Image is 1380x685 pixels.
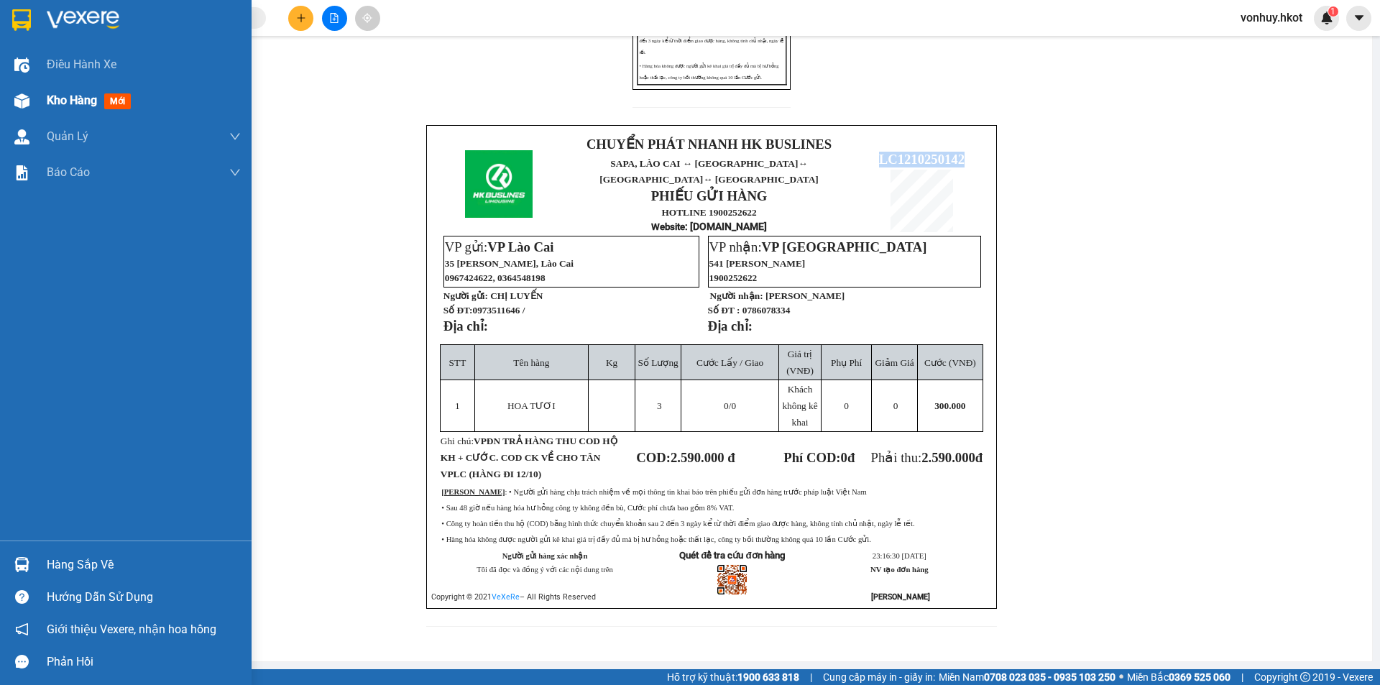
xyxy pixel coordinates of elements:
[15,590,29,604] span: question-circle
[708,305,740,316] strong: Số ĐT :
[786,349,814,376] span: Giá trị (VNĐ)
[696,357,763,368] span: Cước Lấy / Giao
[477,566,613,574] span: Tôi đã đọc và đồng ý với các nội dung trên
[606,357,617,368] span: Kg
[443,290,488,301] strong: Người gửi:
[742,305,791,316] span: 0786078334
[586,137,832,152] strong: CHUYỂN PHÁT NHANH HK BUSLINES
[1229,9,1314,27] span: vonhuy.hkot
[288,6,313,31] button: plus
[651,221,685,232] span: Website
[709,272,758,283] span: 1900252622
[651,188,768,203] strong: PHIẾU GỬI HÀNG
[296,13,306,23] span: plus
[445,239,554,254] span: VP gửi:
[513,357,549,368] span: Tên hàng
[455,400,460,411] span: 1
[443,318,488,334] strong: Địa chỉ:
[229,167,241,178] span: down
[15,655,29,668] span: message
[679,550,785,561] strong: Quét để tra cứu đơn hàng
[329,13,339,23] span: file-add
[14,129,29,144] img: warehouse-icon
[507,400,556,411] span: HOA TƯƠI
[1119,674,1123,680] span: ⚪️
[924,357,976,368] span: Cước (VNĐ)
[12,9,31,31] img: logo-vxr
[939,669,1115,685] span: Miền Nam
[14,93,29,109] img: warehouse-icon
[871,592,930,602] strong: [PERSON_NAME]
[783,450,855,465] strong: Phí COD: đ
[487,239,553,254] span: VP Lào Cai
[709,239,927,254] span: VP nhận:
[844,400,849,411] span: 0
[709,258,806,269] span: 541 [PERSON_NAME]
[14,557,29,572] img: warehouse-icon
[657,400,662,411] span: 3
[661,207,756,218] strong: HOTLINE 1900252622
[975,450,983,465] span: đ
[879,152,965,167] span: LC1210250142
[737,671,799,683] strong: 1900 633 818
[14,165,29,180] img: solution-icon
[229,131,241,142] span: down
[441,535,871,543] span: • Hàng hóa không được người gửi kê khai giá trị đầy đủ mà bị hư hỏng hoặc thất lạc, công ty bồi t...
[984,671,1115,683] strong: 0708 023 035 - 0935 103 250
[810,669,812,685] span: |
[636,450,735,465] strong: COD:
[441,520,914,528] span: • Công ty hoàn tiền thu hộ (COD) bằng hình thức chuyển khoản sau 2 đến 3 ngày kể từ thời điểm gia...
[638,357,678,368] span: Số Lượng
[765,290,845,301] span: [PERSON_NAME]
[639,63,778,80] span: • Hàng hóa không được người gửi kê khai giá trị đầy đủ mà bị hư hỏng hoặc thất lạc, công ty bồi t...
[47,127,88,145] span: Quản Lý
[441,488,505,496] strong: [PERSON_NAME]
[667,669,799,685] span: Hỗ trợ kỹ thuật:
[443,305,525,316] strong: Số ĐT:
[841,450,847,465] span: 0
[47,163,90,181] span: Báo cáo
[1328,6,1338,17] sup: 1
[671,450,735,465] span: 2.590.000 đ
[445,272,546,283] span: 0967424622, 0364548198
[710,290,763,301] strong: Người nhận:
[465,150,533,218] img: logo
[921,450,975,465] span: 2.590.000
[1330,6,1335,17] span: 1
[1346,6,1371,31] button: caret-down
[47,93,97,107] span: Kho hàng
[875,357,914,368] span: Giảm Giá
[104,93,131,109] span: mới
[47,620,216,638] span: Giới thiệu Vexere, nhận hoa hồng
[14,58,29,73] img: warehouse-icon
[1127,669,1230,685] span: Miền Bắc
[724,400,729,411] span: 0
[708,318,753,334] strong: Địa chỉ:
[782,384,817,428] span: Khách không kê khai
[651,221,767,232] strong: : [DOMAIN_NAME]
[1353,12,1366,24] span: caret-down
[490,290,543,301] span: CHỊ LUYẾN
[870,566,928,574] strong: NV tạo đơn hàng
[703,174,819,185] span: ↔ [GEOGRAPHIC_DATA]
[502,552,588,560] strong: Người gửi hàng xác nhận
[873,552,926,560] span: 23:16:30 [DATE]
[934,400,965,411] span: 300.000
[871,450,983,465] span: Phải thu:
[445,258,574,269] span: 35 [PERSON_NAME], Lào Cai
[441,488,866,496] span: : • Người gửi hàng chịu trách nhiệm về mọi thông tin khai báo trên phiếu gửi đơn hàng trước pháp ...
[831,357,862,368] span: Phụ Phí
[47,55,116,73] span: Điều hành xe
[47,651,241,673] div: Phản hồi
[441,504,734,512] span: • Sau 48 giờ nếu hàng hóa hư hỏng công ty không đền bù, Cước phí chưa bao gồm 8% VAT.
[762,239,927,254] span: VP [GEOGRAPHIC_DATA]
[441,436,617,479] span: Ghi chú:
[47,554,241,576] div: Hàng sắp về
[472,305,525,316] span: 0973511646 /
[322,6,347,31] button: file-add
[1320,12,1333,24] img: icon-new-feature
[355,6,380,31] button: aim
[15,622,29,636] span: notification
[1169,671,1230,683] strong: 0369 525 060
[431,592,596,602] span: Copyright © 2021 – All Rights Reserved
